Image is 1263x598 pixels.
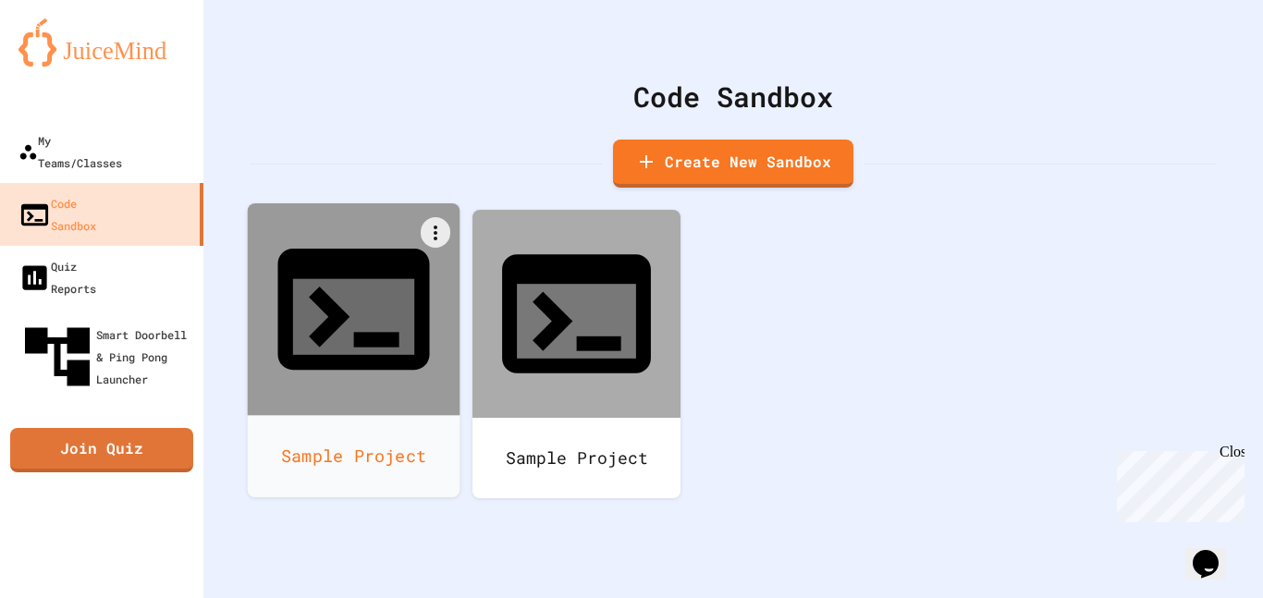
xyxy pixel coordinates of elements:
[250,76,1217,117] div: Code Sandbox
[472,210,681,498] a: Sample Project
[18,18,185,67] img: logo-orange.svg
[248,415,460,497] div: Sample Project
[1185,524,1245,580] iframe: chat widget
[18,255,96,299] div: Quiz Reports
[248,203,460,497] a: Sample Project
[18,318,196,396] div: Smart Doorbell & Ping Pong Launcher
[10,428,193,472] a: Join Quiz
[472,418,681,498] div: Sample Project
[613,140,853,188] a: Create New Sandbox
[7,7,128,117] div: Chat with us now!Close
[1110,444,1245,522] iframe: chat widget
[18,192,96,237] div: Code Sandbox
[18,129,122,174] div: My Teams/Classes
